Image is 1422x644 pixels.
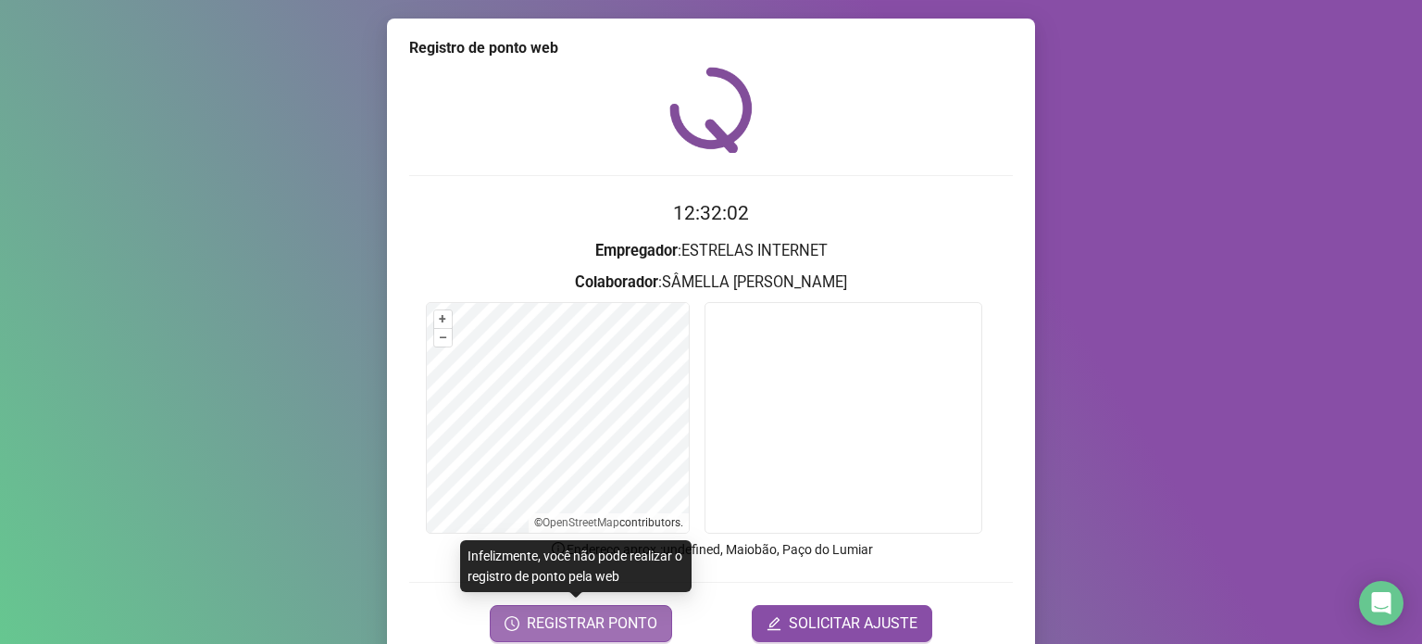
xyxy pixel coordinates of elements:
[767,616,781,631] span: edit
[434,329,452,347] button: –
[752,605,932,642] button: editSOLICITAR AJUSTE
[527,612,657,635] span: REGISTRAR PONTO
[409,239,1013,263] h3: : ESTRELAS INTERNET
[409,271,1013,295] h3: : SÂMELLA [PERSON_NAME]
[409,539,1013,560] p: Endereço aprox. : undefined, Maiobão, Paço do Lumiar
[460,540,692,592] div: Infelizmente, você não pode realizar o registro de ponto pela web
[1359,581,1403,625] div: Open Intercom Messenger
[575,273,658,291] strong: Colaborador
[669,67,753,153] img: QRPoint
[434,310,452,328] button: +
[534,516,683,529] li: © contributors.
[595,242,678,259] strong: Empregador
[490,605,672,642] button: REGISTRAR PONTO
[543,516,619,529] a: OpenStreetMap
[673,202,749,224] time: 12:32:02
[789,612,917,635] span: SOLICITAR AJUSTE
[505,616,519,631] span: clock-circle
[409,37,1013,59] div: Registro de ponto web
